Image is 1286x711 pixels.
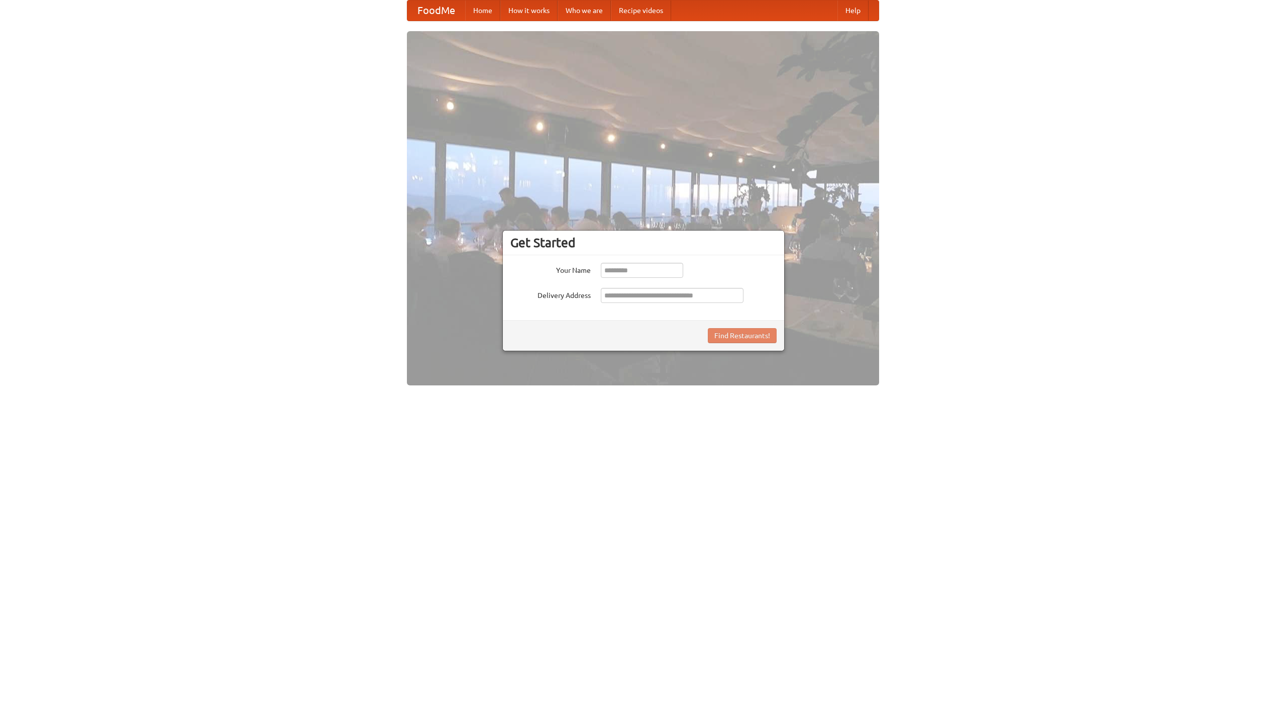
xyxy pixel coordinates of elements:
h3: Get Started [510,235,777,250]
a: FoodMe [407,1,465,21]
a: Recipe videos [611,1,671,21]
a: Help [837,1,869,21]
button: Find Restaurants! [708,328,777,343]
label: Your Name [510,263,591,275]
a: How it works [500,1,558,21]
a: Home [465,1,500,21]
label: Delivery Address [510,288,591,300]
a: Who we are [558,1,611,21]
